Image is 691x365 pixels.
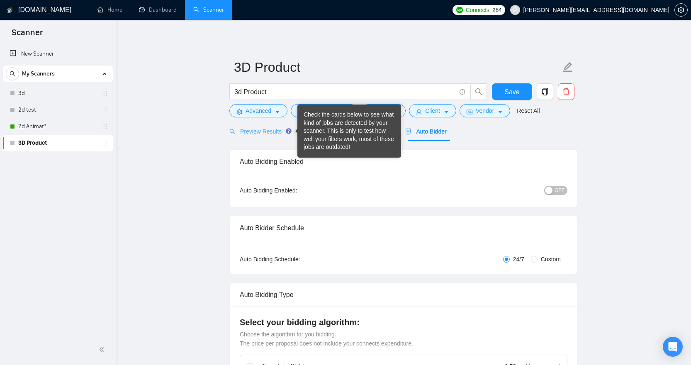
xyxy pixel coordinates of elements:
[538,255,564,264] span: Custom
[537,88,553,95] span: copy
[7,4,13,17] img: logo
[234,57,561,78] input: Scanner name...
[466,5,491,15] span: Connects:
[22,66,55,82] span: My Scanners
[6,71,19,77] span: search
[18,118,97,135] a: 2d Animat*
[512,7,518,13] span: user
[5,27,49,44] span: Scanner
[285,127,292,135] div: Tooltip anchor
[504,87,519,97] span: Save
[102,90,109,97] span: holder
[558,83,574,100] button: delete
[537,83,553,100] button: copy
[3,46,113,62] li: New Scanner
[492,5,501,15] span: 284
[497,109,503,115] span: caret-down
[240,150,567,173] div: Auto Bidding Enabled
[229,104,287,117] button: settingAdvancedcaret-down
[291,104,358,117] button: barsJob Categorycaret-down
[674,7,688,13] a: setting
[10,46,106,62] a: New Scanner
[18,135,97,151] a: 3D Product
[240,186,349,195] div: Auto Bidding Enabled:
[460,89,465,95] span: info-circle
[517,106,540,115] a: Reset All
[240,331,413,347] span: Choose the algorithm for you bidding. The price per proposal does not include your connects expen...
[193,6,224,13] a: searchScanner
[229,128,289,135] span: Preview Results
[240,316,567,328] h4: Select your bidding algorithm:
[405,129,411,134] span: robot
[443,109,449,115] span: caret-down
[510,255,528,264] span: 24/7
[99,346,107,354] span: double-left
[467,109,472,115] span: idcard
[304,111,395,151] div: Check the cards below to see what kind of jobs are detected by your scanner. This is only to test...
[471,88,487,95] span: search
[139,6,177,13] a: dashboardDashboard
[558,88,574,95] span: delete
[470,83,487,100] button: search
[416,109,422,115] span: user
[674,3,688,17] button: setting
[456,7,463,13] img: upwork-logo.png
[492,83,532,100] button: Save
[229,129,235,134] span: search
[240,216,567,240] div: Auto Bidder Schedule
[405,128,446,135] span: Auto Bidder
[275,109,280,115] span: caret-down
[18,85,97,102] a: 3d
[246,106,271,115] span: Advanced
[102,123,109,130] span: holder
[18,102,97,118] a: 2d test
[460,104,510,117] button: idcardVendorcaret-down
[425,106,440,115] span: Client
[236,109,242,115] span: setting
[240,255,349,264] div: Auto Bidding Schedule:
[409,104,456,117] button: userClientcaret-down
[6,67,19,80] button: search
[97,6,122,13] a: homeHome
[234,87,456,97] input: Search Freelance Jobs...
[102,107,109,113] span: holder
[562,62,573,73] span: edit
[476,106,494,115] span: Vendor
[102,140,109,146] span: holder
[555,186,564,195] span: OFF
[3,66,113,151] li: My Scanners
[663,337,683,357] div: Open Intercom Messenger
[240,283,567,307] div: Auto Bidding Type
